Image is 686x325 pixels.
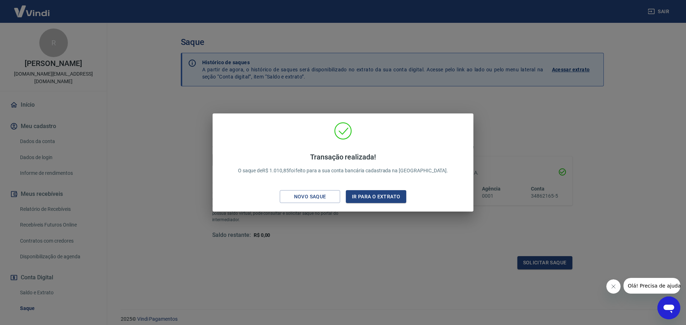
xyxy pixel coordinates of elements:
[280,190,340,203] button: Novo saque
[4,5,60,11] span: Olá! Precisa de ajuda?
[657,296,680,319] iframe: Botão para abrir a janela de mensagens
[623,278,680,294] iframe: Mensagem da empresa
[238,153,448,174] p: O saque de R$ 1.010,85 foi feito para a sua conta bancária cadastrada na [GEOGRAPHIC_DATA].
[346,190,406,203] button: Ir para o extrato
[238,153,448,161] h4: Transação realizada!
[285,192,335,201] div: Novo saque
[606,279,621,294] iframe: Fechar mensagem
